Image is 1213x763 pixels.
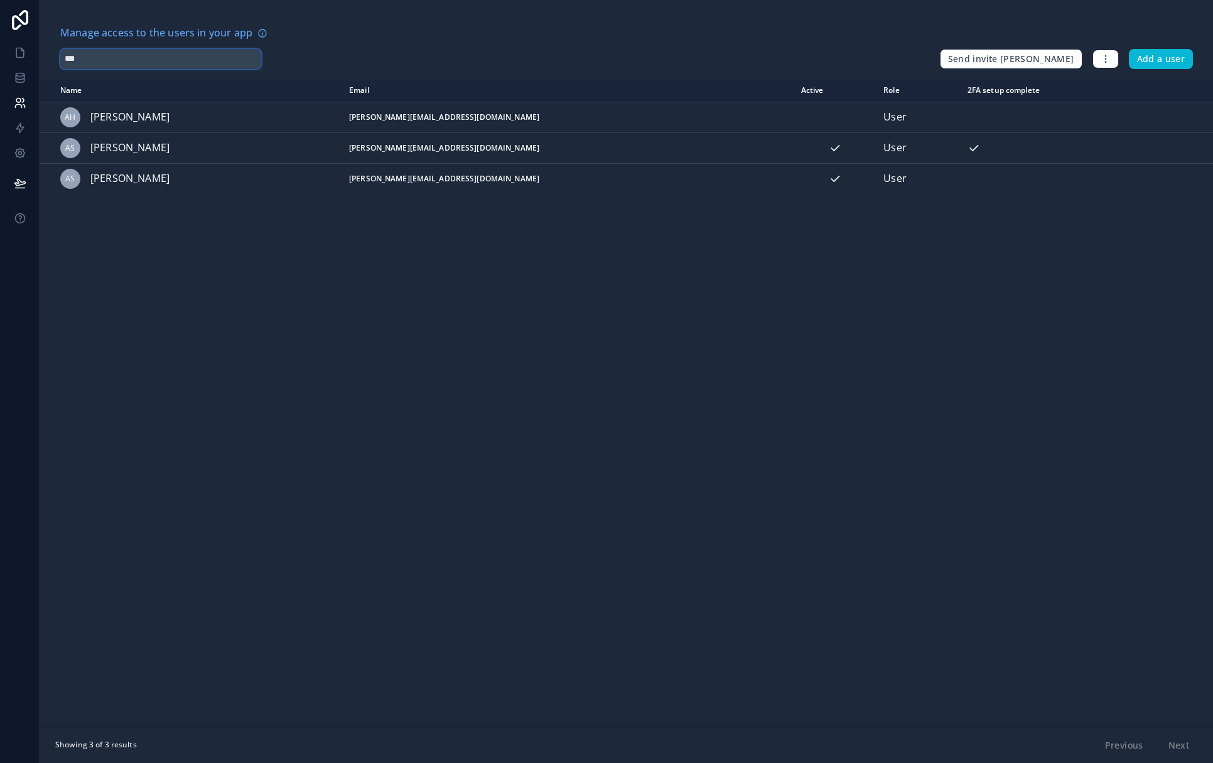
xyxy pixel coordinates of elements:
td: [PERSON_NAME][EMAIL_ADDRESS][DOMAIN_NAME] [342,132,794,163]
th: Name [40,79,342,102]
span: Manage access to the users in your app [60,25,252,41]
span: AS [65,143,75,153]
a: Manage access to the users in your app [60,25,267,41]
span: [PERSON_NAME] [90,140,170,156]
button: Send invite [PERSON_NAME] [940,49,1082,69]
th: Email [342,79,794,102]
button: Add a user [1129,49,1194,69]
span: User [883,171,907,187]
th: Active [794,79,876,102]
span: AS [65,174,75,184]
span: [PERSON_NAME] [90,109,170,125]
th: 2FA setup complete [960,79,1152,102]
span: AH [65,112,75,122]
span: Showing 3 of 3 results [55,740,137,750]
span: [PERSON_NAME] [90,171,170,187]
td: [PERSON_NAME][EMAIL_ADDRESS][DOMAIN_NAME] [342,163,794,194]
span: User [883,140,907,156]
div: scrollable content [40,79,1213,727]
span: User [883,109,907,125]
th: Role [876,79,959,102]
td: [PERSON_NAME][EMAIL_ADDRESS][DOMAIN_NAME] [342,102,794,132]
